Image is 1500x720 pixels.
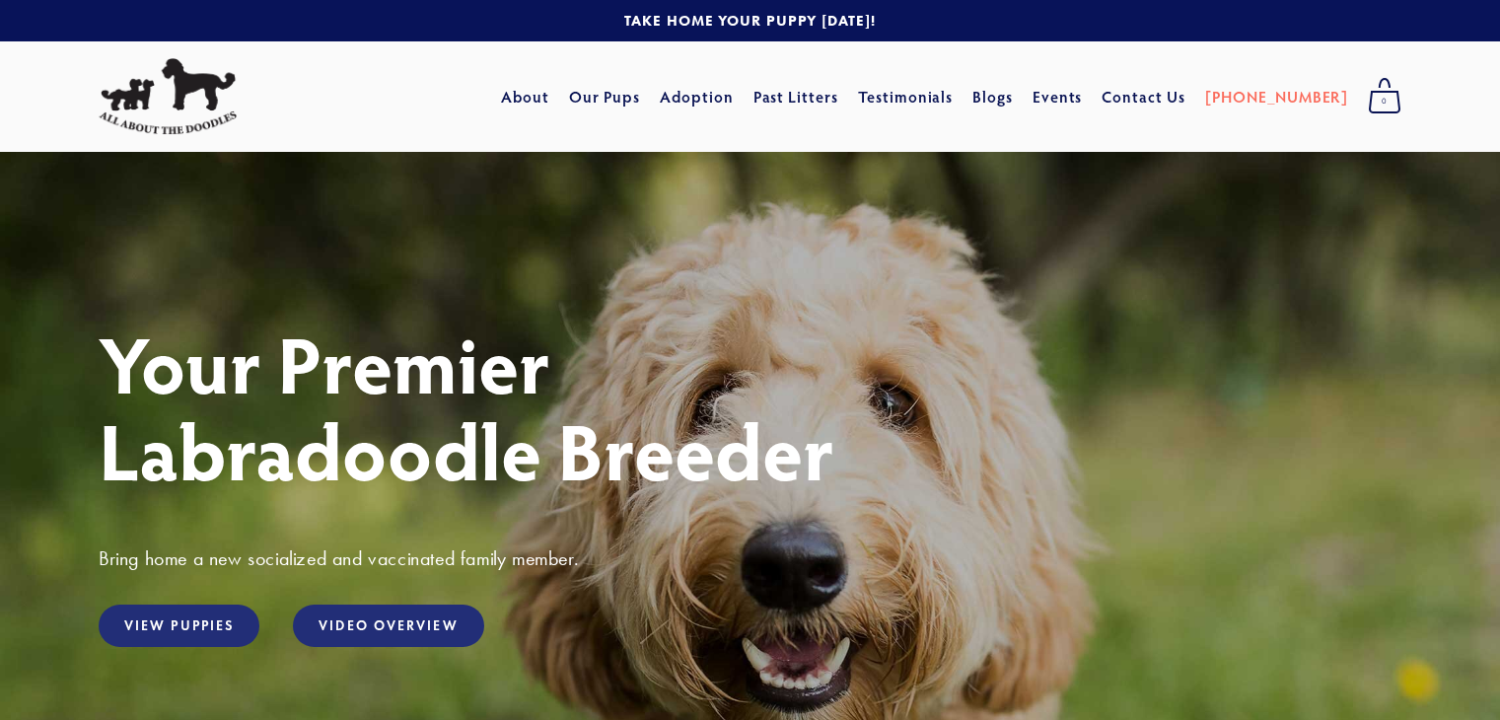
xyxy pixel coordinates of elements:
a: Blogs [972,79,1013,114]
a: Testimonials [858,79,954,114]
a: Contact Us [1102,79,1185,114]
a: Video Overview [293,605,483,647]
a: View Puppies [99,605,259,647]
a: Adoption [660,79,734,114]
a: Past Litters [753,86,839,107]
a: [PHONE_NUMBER] [1205,79,1348,114]
a: 0 items in cart [1358,72,1411,121]
img: All About The Doodles [99,58,237,135]
h3: Bring home a new socialized and vaccinated family member. [99,545,1401,571]
a: About [501,79,549,114]
a: Events [1033,79,1083,114]
h1: Your Premier Labradoodle Breeder [99,320,1401,493]
a: Our Pups [569,79,641,114]
span: 0 [1368,89,1401,114]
